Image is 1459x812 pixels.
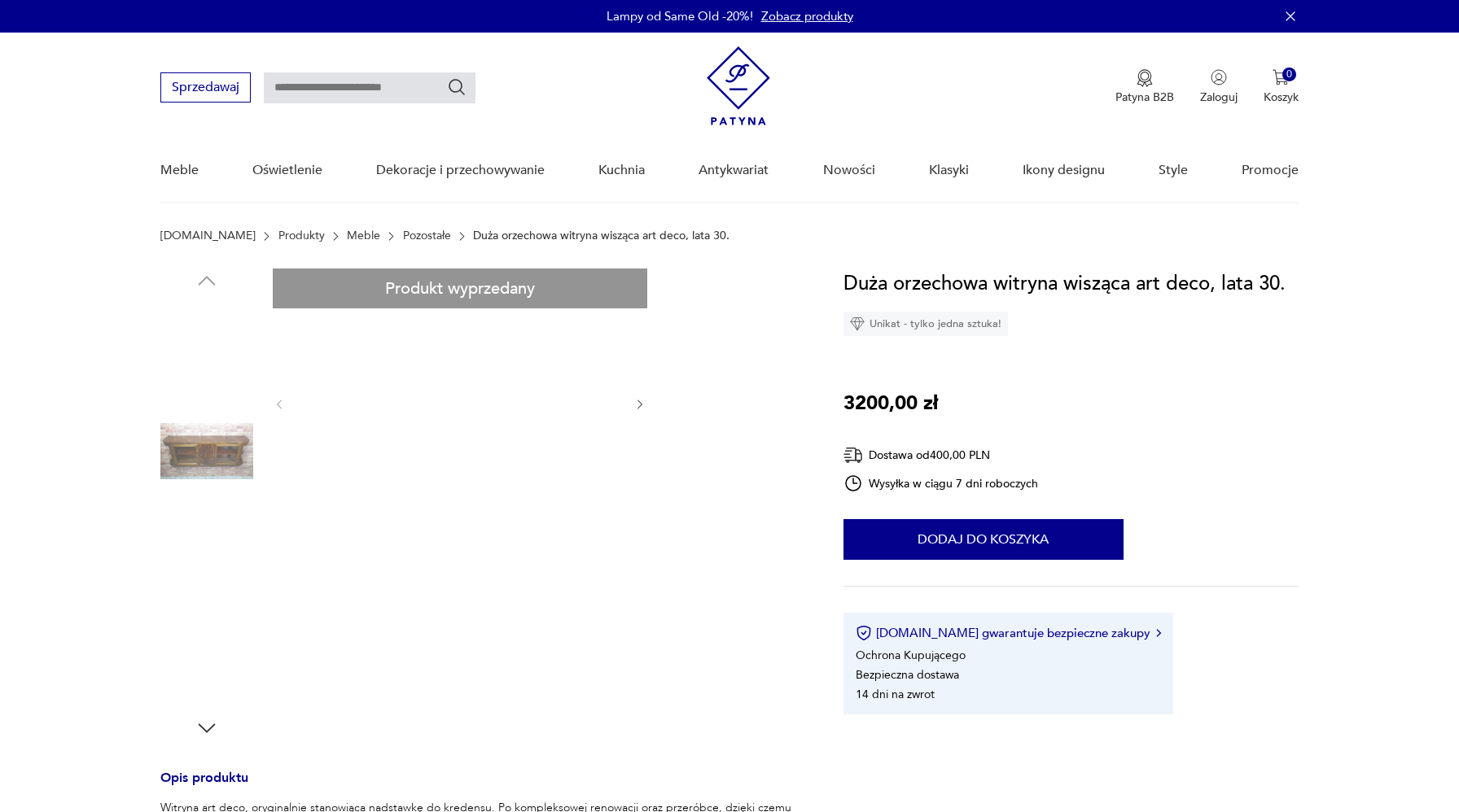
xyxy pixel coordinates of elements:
[160,509,253,601] img: Zdjęcie produktu Duża orzechowa witryna wisząca art deco, lata 30.
[856,625,1161,641] button: [DOMAIN_NAME] gwarantuje bezpieczne zakupy
[850,317,865,331] img: Ikona diamentu
[1156,629,1161,637] img: Ikona strzałki w prawo
[273,268,647,308] div: Produkt wyprzedany
[856,687,935,702] li: 14 dni na zwrot
[856,667,959,683] li: Bezpieczna dostawa
[303,268,617,537] img: Zdjęcie produktu Duża orzechowa witryna wisząca art deco, lata 30.
[376,139,545,202] a: Dekoracje i przechowywanie
[1115,69,1174,105] button: Patyna B2B
[1242,139,1299,202] a: Promocje
[707,46,770,125] img: Patyna - sklep z meblami i dekoracjami vintage
[252,139,322,202] a: Oświetlenie
[1264,89,1299,105] p: Koszyk
[347,229,380,242] a: Meble
[843,388,938,419] p: 3200,00 zł
[160,139,199,202] a: Meble
[1023,139,1105,202] a: Ikony designu
[1211,69,1227,85] img: Ikonka użytkownika
[160,72,251,103] button: Sprzedawaj
[278,229,325,242] a: Produkty
[1264,69,1299,105] button: 0Koszyk
[843,474,1039,493] div: Wysyłka w ciągu 7 dni roboczych
[843,445,1039,465] div: Dostawa od 400,00 PLN
[160,405,253,498] img: Zdjęcie produktu Duża orzechowa witryna wisząca art deco, lata 30.
[607,8,753,24] p: Lampy od Same Old -20%!
[598,139,645,202] a: Kuchnia
[843,445,863,465] img: Ikona dostawy
[843,268,1286,299] h1: Duża orzechowa witryna wisząca art deco, lata 30.
[1282,68,1296,81] div: 0
[403,229,451,242] a: Pozostałe
[1137,69,1153,87] img: Ikona medalu
[160,301,253,394] img: Zdjęcie produktu Duża orzechowa witryna wisząca art deco, lata 30.
[1200,89,1238,105] p: Zaloguj
[1115,89,1174,105] p: Patyna B2B
[699,139,769,202] a: Antykwariat
[856,625,872,641] img: Ikona certyfikatu
[160,83,251,94] a: Sprzedawaj
[1159,139,1188,202] a: Style
[929,139,969,202] a: Klasyki
[160,229,256,242] a: [DOMAIN_NAME]
[856,648,966,663] li: Ochrona Kupującego
[160,613,253,705] img: Zdjęcie produktu Duża orzechowa witryna wisząca art deco, lata 30.
[843,519,1124,560] button: Dodaj do koszyka
[1273,69,1289,85] img: Ikona koszyka
[843,312,1008,336] div: Unikat - tylko jedna sztuka!
[761,8,853,24] a: Zobacz produkty
[1200,69,1238,105] button: Zaloguj
[823,139,875,202] a: Nowości
[473,229,729,242] p: Duża orzechowa witryna wisząca art deco, lata 30.
[1115,69,1174,105] a: Ikona medaluPatyna B2B
[447,77,467,97] button: Szukaj
[160,773,804,800] h3: Opis produktu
